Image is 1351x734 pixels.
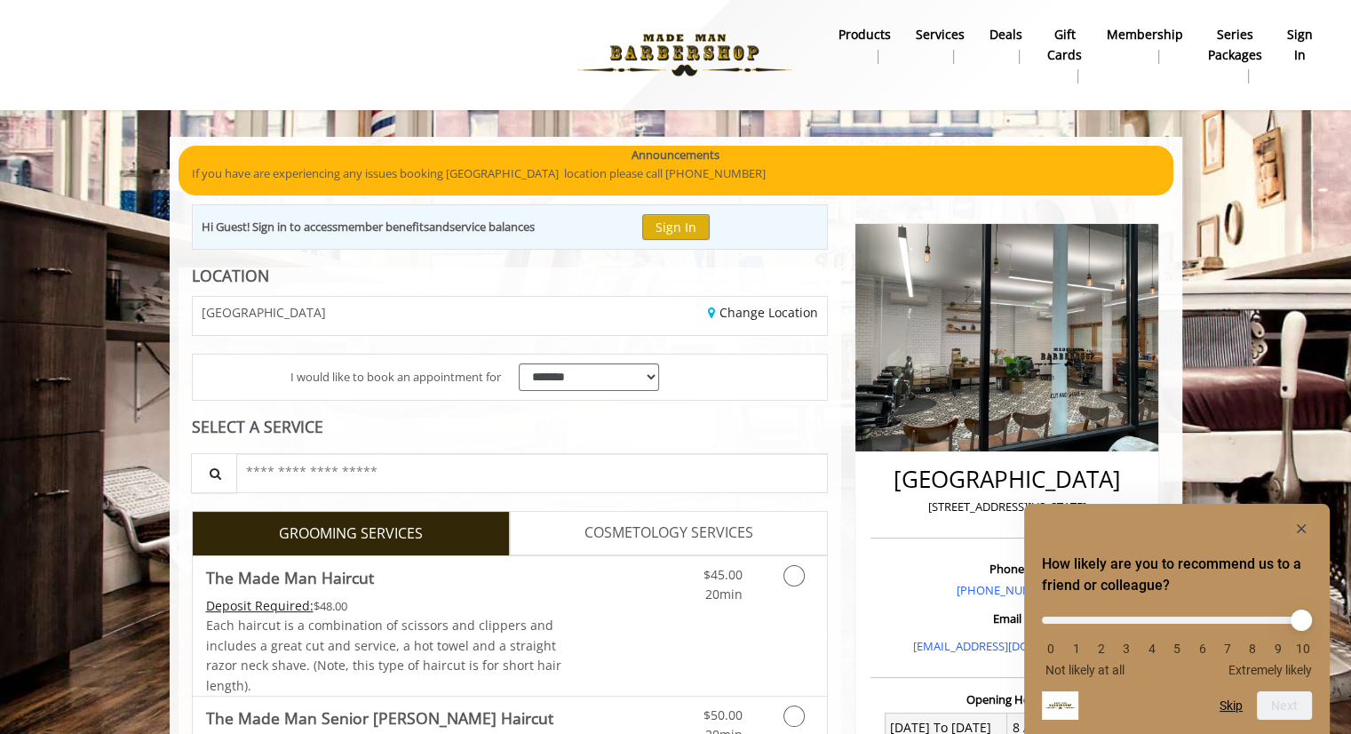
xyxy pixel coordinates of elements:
b: Services [916,25,965,44]
b: service balances [449,219,535,235]
p: [STREET_ADDRESS][US_STATE] [875,498,1139,516]
span: GROOMING SERVICES [279,523,423,546]
b: gift cards [1047,25,1082,65]
h3: Opening Hours [870,693,1143,706]
img: Made Man Barbershop logo [562,6,807,104]
a: Series packagesSeries packages [1196,22,1275,88]
b: The Made Man Senior [PERSON_NAME] Haircut [206,706,553,730]
b: sign in [1287,25,1313,65]
b: The Made Man Haircut [206,565,374,590]
div: Hi Guest! Sign in to access and [202,218,535,236]
span: COSMETOLOGY SERVICES [584,522,753,545]
button: Sign In [642,214,710,240]
b: Announcements [632,146,719,164]
li: 2 [1093,642,1110,656]
div: How likely are you to recommend us to a friend or colleague? Select an option from 0 to 10, with ... [1042,603,1312,677]
button: Skip [1220,698,1243,713]
span: Not likely at all [1045,663,1125,677]
a: Productsproducts [826,22,903,68]
b: products [838,25,891,44]
span: Each haircut is a combination of scissors and clippers and includes a great cut and service, a ho... [206,617,561,693]
a: ServicesServices [903,22,977,68]
li: 9 [1269,642,1287,656]
span: $50.00 [703,706,742,723]
a: [PHONE_NUMBER] [957,582,1057,598]
a: Gift cardsgift cards [1035,22,1094,88]
a: sign insign in [1275,22,1325,68]
b: Series packages [1208,25,1262,65]
span: 20min [704,586,742,602]
span: [GEOGRAPHIC_DATA] [202,306,326,319]
span: I would like to book an appointment for [290,368,501,387]
h3: Phone [875,562,1139,575]
h2: How likely are you to recommend us to a friend or colleague? Select an option from 0 to 10, with ... [1042,554,1312,596]
a: MembershipMembership [1094,22,1196,68]
a: Change Location [708,304,818,321]
li: 8 [1244,642,1261,656]
button: Service Search [191,453,237,493]
b: Deals [989,25,1022,44]
a: [EMAIL_ADDRESS][DOMAIN_NAME] [913,638,1101,654]
b: member benefits [338,219,429,235]
span: Extremely likely [1228,663,1312,677]
p: If you have are experiencing any issues booking [GEOGRAPHIC_DATA] location please call [PHONE_NUM... [192,164,1160,183]
div: $48.00 [206,596,563,616]
div: How likely are you to recommend us to a friend or colleague? Select an option from 0 to 10, with ... [1042,518,1312,720]
a: DealsDeals [977,22,1035,68]
button: Hide survey [1291,518,1312,539]
h2: [GEOGRAPHIC_DATA] [875,467,1139,492]
span: $45.00 [703,566,742,583]
span: This service needs some Advance to be paid before we block your appointment [206,597,314,614]
li: 6 [1193,642,1211,656]
b: LOCATION [192,265,269,286]
li: 7 [1219,642,1236,656]
li: 3 [1117,642,1135,656]
li: 4 [1143,642,1161,656]
li: 10 [1294,642,1312,656]
li: 0 [1042,642,1060,656]
li: 5 [1168,642,1186,656]
div: SELECT A SERVICE [192,419,829,435]
h3: Email [875,612,1139,625]
b: Membership [1107,25,1183,44]
button: Next question [1257,691,1312,720]
li: 1 [1067,642,1085,656]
